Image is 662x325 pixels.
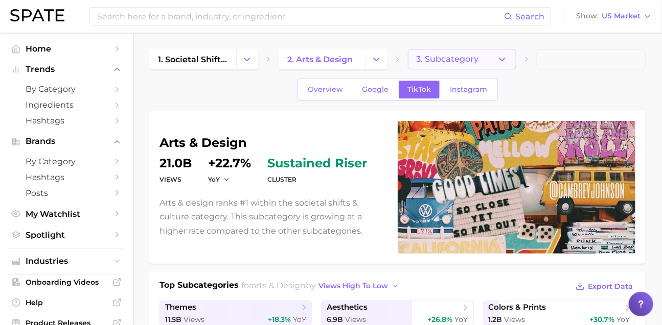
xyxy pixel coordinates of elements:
[407,85,431,94] span: TikTok
[159,196,385,238] p: Arts & design ranks #1 within the societal shifts & culture category. This subcategory is growing...
[268,315,291,324] span: +18.3%
[450,85,487,94] span: Instagram
[252,281,306,290] span: arts & design
[158,55,227,64] span: 1. societal shifts & culture
[26,278,107,287] span: Onboarding Videos
[573,279,635,293] button: Export Data
[8,254,125,269] button: Industries
[236,49,258,69] button: Change Category
[267,157,367,169] span: sustained riser
[26,188,107,198] span: Posts
[316,279,402,293] button: views high to low
[8,185,125,201] a: Posts
[10,9,64,21] img: SPATE
[505,315,526,324] span: Views
[489,303,546,312] span: colors & prints
[399,81,440,98] a: TikTok
[8,169,125,185] a: Hashtags
[362,85,389,94] span: Google
[8,41,125,57] a: Home
[441,81,496,98] a: Instagram
[159,137,385,149] h1: arts & design
[26,84,107,94] span: by Category
[159,157,192,169] dd: 21.0b
[8,113,125,129] a: Hashtags
[26,137,107,146] span: Brands
[287,55,353,64] span: 2. arts & design
[515,12,544,21] span: Search
[417,55,479,64] span: 3. Subcategory
[8,62,125,77] button: Trends
[26,44,107,54] span: Home
[208,157,251,169] dd: +22.7%
[319,282,389,290] span: views high to low
[588,282,633,291] span: Export Data
[489,315,503,324] span: 1.2b
[576,13,599,19] span: Show
[26,230,107,240] span: Spotlight
[26,100,107,110] span: Ingredients
[8,274,125,290] a: Onboarding Videos
[8,81,125,97] a: by Category
[26,257,107,266] span: Industries
[279,49,366,69] a: 2. arts & design
[26,157,107,166] span: by Category
[589,315,614,324] span: +30.7%
[267,173,367,186] dt: cluster
[96,8,504,25] input: Search here for a brand, industry, or ingredient
[26,65,107,74] span: Trends
[353,81,397,98] a: Google
[308,85,343,94] span: Overview
[299,81,352,98] a: Overview
[159,173,192,186] dt: Views
[602,13,641,19] span: US Market
[8,227,125,243] a: Spotlight
[242,281,402,290] span: for by
[165,303,196,312] span: themes
[327,315,343,324] span: 6.9b
[165,315,181,324] span: 11.5b
[293,315,306,324] span: YoY
[455,315,468,324] span: YoY
[26,298,107,307] span: Help
[366,49,387,69] button: Change Category
[26,209,107,219] span: My Watchlist
[574,10,654,23] button: ShowUS Market
[149,49,236,69] a: 1. societal shifts & culture
[159,279,239,294] h1: Top Subcategories
[208,175,220,184] span: YoY
[8,134,125,149] button: Brands
[26,172,107,182] span: Hashtags
[8,295,125,310] a: Help
[428,315,453,324] span: +26.8%
[26,116,107,126] span: Hashtags
[408,49,517,69] button: 3. Subcategory
[8,97,125,113] a: Ingredients
[327,303,368,312] span: aesthetics
[617,315,630,324] span: YoY
[184,315,204,324] span: Views
[208,175,230,184] button: YoY
[8,154,125,169] a: by Category
[345,315,366,324] span: Views
[8,206,125,222] a: My Watchlist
